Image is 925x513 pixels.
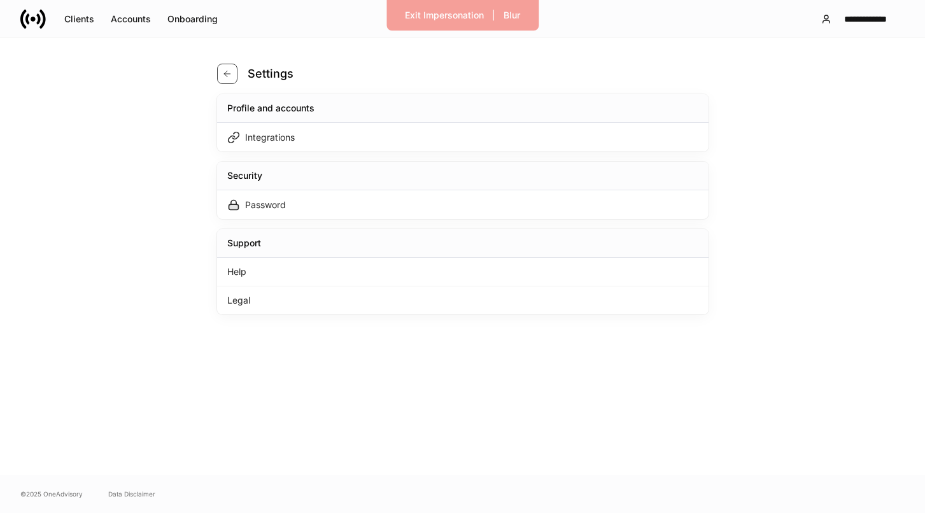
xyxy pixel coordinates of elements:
div: Clients [64,13,94,25]
button: Exit Impersonation [397,5,492,25]
button: Accounts [102,9,159,29]
div: Exit Impersonation [405,9,484,22]
div: Legal [217,286,709,314]
div: Profile and accounts [227,102,314,115]
div: Security [227,169,262,182]
div: Onboarding [167,13,218,25]
button: Blur [495,5,528,25]
div: Support [227,237,261,249]
h4: Settings [248,66,293,81]
div: Integrations [245,131,295,144]
button: Clients [56,9,102,29]
div: Password [245,199,286,211]
a: Data Disclaimer [108,489,155,499]
div: Accounts [111,13,151,25]
button: Onboarding [159,9,226,29]
span: © 2025 OneAdvisory [20,489,83,499]
div: Help [217,258,709,286]
div: Blur [504,9,520,22]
